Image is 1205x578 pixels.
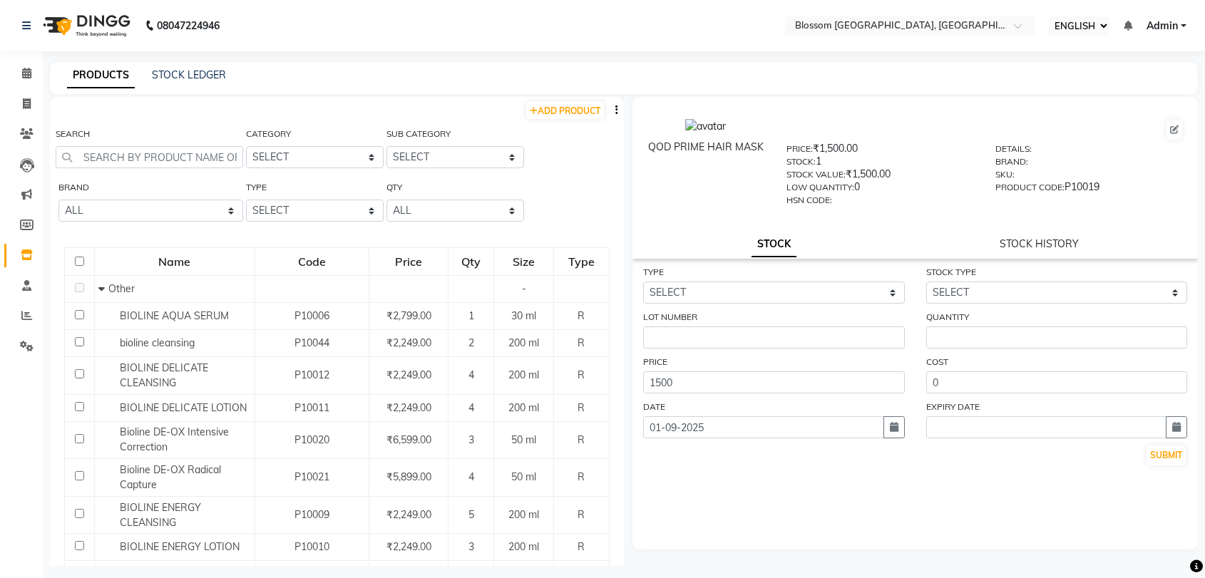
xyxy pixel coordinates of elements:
span: BIOLINE AQUA SERUM [120,309,229,322]
span: BIOLINE ENERGY CLEANSING [120,501,201,529]
span: P10006 [294,309,329,322]
span: R [578,336,585,349]
label: STOCK: [786,155,816,168]
span: ₹2,249.00 [386,540,431,553]
span: 4 [468,368,474,381]
label: TYPE [643,266,664,279]
a: STOCK [752,232,796,257]
span: Collapse Row [98,282,108,295]
div: Code [256,249,368,274]
label: COST [926,356,948,368]
label: LOT NUMBER [643,311,697,324]
span: 5 [468,508,474,521]
span: bioline cleansing [120,336,195,349]
span: P10021 [294,470,329,483]
label: BRAND: [995,155,1028,168]
span: BIOLINE DELICATE LOTION [120,401,247,414]
span: P10044 [294,336,329,349]
div: Type [555,249,608,274]
div: Name [96,249,254,274]
span: P10012 [294,368,329,381]
div: Qty [449,249,493,274]
span: R [578,368,585,381]
span: ₹2,249.00 [386,401,431,414]
span: 4 [468,401,474,414]
span: 50 ml [511,433,536,446]
label: QUANTITY [926,311,969,324]
span: Bioline DE-OX Intensive Correction [120,425,229,453]
span: P10011 [294,401,329,414]
label: BRAND [58,181,89,194]
span: Admin [1147,19,1178,33]
a: ADD PRODUCT [526,101,604,119]
label: HSN CODE: [786,194,832,207]
span: R [578,470,585,483]
label: SKU: [995,168,1015,181]
div: Price [370,249,447,274]
span: R [578,401,585,414]
span: P10020 [294,433,329,446]
label: SUB CATEGORY [386,128,451,140]
span: P10009 [294,508,329,521]
span: ₹2,249.00 [386,368,431,381]
label: LOW QUANTITY: [786,181,854,194]
label: STOCK VALUE: [786,168,846,181]
label: PRICE: [786,143,813,155]
span: ₹2,249.00 [386,508,431,521]
div: 0 [786,180,975,200]
span: R [578,540,585,553]
label: CATEGORY [246,128,291,140]
button: SUBMIT [1147,445,1186,465]
div: 1 [786,154,975,174]
b: 08047224946 [157,6,220,46]
span: 200 ml [508,508,539,521]
label: SEARCH [56,128,90,140]
span: 200 ml [508,401,539,414]
span: 200 ml [508,336,539,349]
span: 50 ml [511,470,536,483]
span: Bioline DE-OX Radical Capture [120,463,221,491]
div: Size [495,249,553,274]
span: ₹6,599.00 [386,433,431,446]
span: ₹2,799.00 [386,309,431,322]
span: ₹5,899.00 [386,470,431,483]
a: PRODUCTS [67,63,135,88]
label: QTY [386,181,402,194]
span: BIOLINE DELICATE CLEANSING [120,361,208,389]
div: QOD PRIME HAIR MASK [647,140,765,155]
span: 3 [468,433,474,446]
span: R [578,433,585,446]
div: ₹1,500.00 [786,141,975,161]
a: STOCK LEDGER [152,68,226,81]
label: STOCK TYPE [926,266,976,279]
span: Other [108,282,135,295]
img: logo [36,6,134,46]
input: SEARCH BY PRODUCT NAME OR CODE [56,146,243,168]
label: TYPE [246,181,267,194]
a: STOCK HISTORY [1000,237,1079,250]
span: 200 ml [508,540,539,553]
span: R [578,508,585,521]
span: 30 ml [511,309,536,322]
span: - [522,282,526,295]
label: PRODUCT CODE: [995,181,1065,194]
span: 4 [468,470,474,483]
span: 1 [468,309,474,322]
label: PRICE [643,356,667,368]
span: 2 [468,336,474,349]
img: avatar [685,119,726,134]
span: ₹2,249.00 [386,336,431,349]
div: P10019 [995,180,1184,200]
span: BIOLINE ENERGY LOTION [120,540,240,553]
label: DATE [643,401,665,413]
span: R [578,309,585,322]
label: DETAILS: [995,143,1032,155]
span: P10010 [294,540,329,553]
span: 3 [468,540,474,553]
span: 200 ml [508,368,539,381]
div: ₹1,500.00 [786,167,975,187]
label: EXPIRY DATE [926,401,980,413]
